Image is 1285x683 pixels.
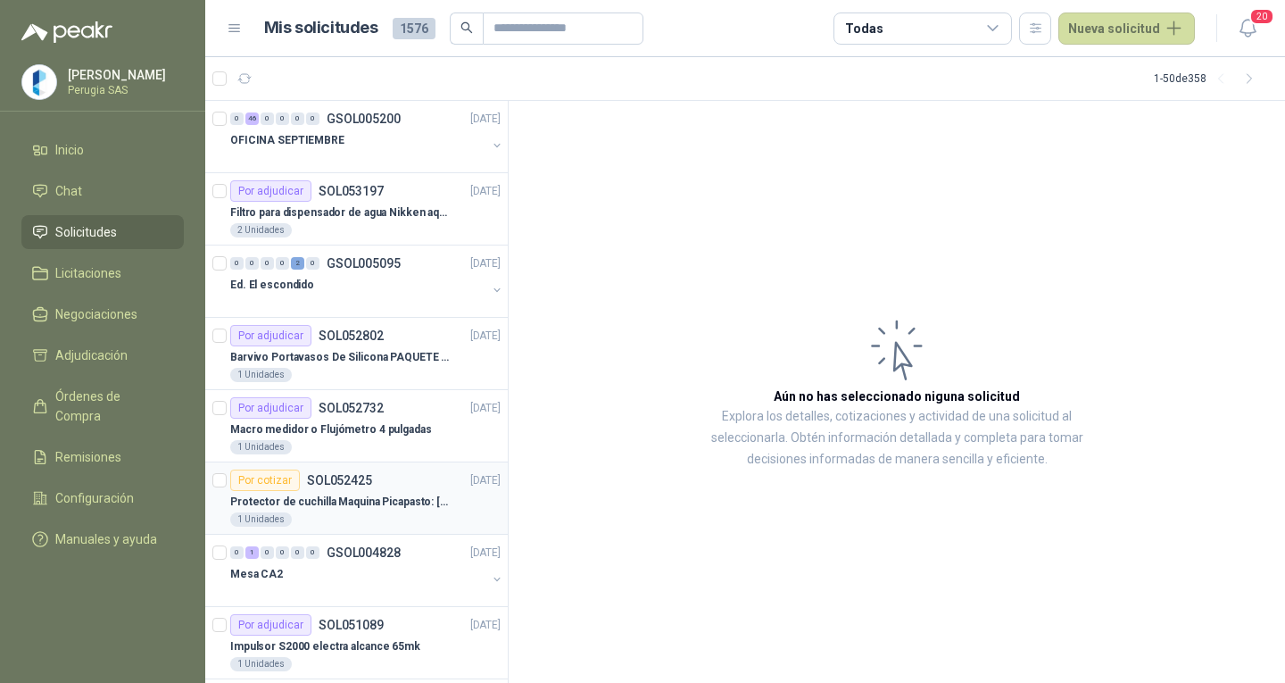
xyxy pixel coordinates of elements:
div: Por adjudicar [230,614,311,636]
div: 1 - 50 de 358 [1154,64,1264,93]
p: OFICINA SEPTIEMBRE [230,132,344,149]
button: 20 [1231,12,1264,45]
p: [DATE] [470,255,501,272]
p: SOL052425 [307,474,372,487]
p: GSOL005200 [327,112,401,125]
p: Explora los detalles, cotizaciones y actividad de una solicitud al seleccionarla. Obtén informaci... [687,406,1107,471]
span: Manuales y ayuda [55,529,157,549]
p: [DATE] [470,400,501,417]
span: 20 [1249,8,1274,25]
p: [PERSON_NAME] [68,69,179,81]
p: Macro medidor o Flujómetro 4 pulgadas [230,421,432,438]
p: GSOL005095 [327,257,401,270]
a: Configuración [21,481,184,515]
div: Por cotizar [230,470,300,491]
p: SOL051089 [319,619,384,631]
p: Protector de cuchilla Maquina Picapasto: [PERSON_NAME]. P9MR. Serie: 2973 [230,494,452,511]
a: 0 0 0 0 2 0 GSOL005095[DATE] Ed. El escondido [230,253,504,310]
h3: Aún no has seleccionado niguna solicitud [774,387,1020,406]
a: Por cotizarSOL052425[DATE] Protector de cuchilla Maquina Picapasto: [PERSON_NAME]. P9MR. Serie: 2... [205,462,508,535]
p: [DATE] [470,111,501,128]
a: 0 46 0 0 0 0 GSOL005200[DATE] OFICINA SEPTIEMBRE [230,108,504,165]
span: Configuración [55,488,134,508]
h1: Mis solicitudes [264,15,378,41]
div: 2 Unidades [230,223,292,237]
a: Manuales y ayuda [21,522,184,556]
div: 0 [306,112,319,125]
div: 0 [291,112,304,125]
a: Negociaciones [21,297,184,331]
span: Negociaciones [55,304,137,324]
div: 0 [230,112,244,125]
p: Filtro para dispensador de agua Nikken aqua pour deluxe [230,204,452,221]
p: Impulsor S2000 electra alcance 65mk [230,638,420,655]
div: 0 [291,546,304,559]
a: Adjudicación [21,338,184,372]
p: [DATE] [470,328,501,345]
p: SOL052802 [319,329,384,342]
p: GSOL004828 [327,546,401,559]
div: 0 [306,546,319,559]
a: Órdenes de Compra [21,379,184,433]
div: 0 [276,112,289,125]
div: 0 [261,112,274,125]
p: Ed. El escondido [230,277,314,294]
div: 1 Unidades [230,657,292,671]
p: [DATE] [470,472,501,489]
div: Por adjudicar [230,180,311,202]
a: 0 1 0 0 0 0 GSOL004828[DATE] Mesa CA2 [230,542,504,599]
p: SOL052732 [319,402,384,414]
p: Mesa CA2 [230,566,283,583]
span: Licitaciones [55,263,121,283]
div: 0 [276,546,289,559]
p: SOL053197 [319,185,384,197]
span: Solicitudes [55,222,117,242]
div: Por adjudicar [230,325,311,346]
div: 0 [261,257,274,270]
div: 1 [245,546,259,559]
span: Inicio [55,140,84,160]
div: 1 Unidades [230,440,292,454]
div: 0 [245,257,259,270]
span: Chat [55,181,82,201]
p: [DATE] [470,183,501,200]
img: Logo peakr [21,21,112,43]
span: Adjudicación [55,346,128,365]
a: Chat [21,174,184,208]
img: Company Logo [22,65,56,99]
a: Remisiones [21,440,184,474]
a: Licitaciones [21,256,184,290]
a: Solicitudes [21,215,184,249]
div: Por adjudicar [230,397,311,419]
p: [DATE] [470,617,501,634]
div: 2 [291,257,304,270]
p: Perugia SAS [68,85,179,96]
div: 1 Unidades [230,368,292,382]
button: Nueva solicitud [1058,12,1195,45]
a: Por adjudicarSOL051089[DATE] Impulsor S2000 electra alcance 65mk1 Unidades [205,607,508,679]
a: Por adjudicarSOL053197[DATE] Filtro para dispensador de agua Nikken aqua pour deluxe2 Unidades [205,173,508,246]
p: Barvivo Portavasos De Silicona PAQUETE 6 Unidades Negro Con Soporte Antideslizantes [230,349,452,366]
div: 0 [261,546,274,559]
span: 1576 [393,18,435,39]
a: Inicio [21,133,184,167]
div: 0 [306,257,319,270]
span: Remisiones [55,447,121,467]
a: Por adjudicarSOL052802[DATE] Barvivo Portavasos De Silicona PAQUETE 6 Unidades Negro Con Soporte ... [205,318,508,390]
p: [DATE] [470,545,501,562]
div: 0 [276,257,289,270]
a: Por adjudicarSOL052732[DATE] Macro medidor o Flujómetro 4 pulgadas1 Unidades [205,390,508,462]
div: 1 Unidades [230,512,292,527]
div: 46 [245,112,259,125]
div: 0 [230,257,244,270]
div: Todas [845,19,883,38]
span: Órdenes de Compra [55,387,167,426]
div: 0 [230,546,244,559]
span: search [460,21,473,34]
